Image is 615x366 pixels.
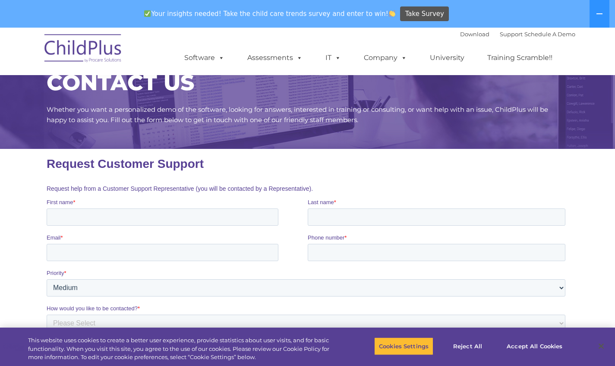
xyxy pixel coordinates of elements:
a: Company [355,49,416,66]
button: Cookies Settings [374,337,433,355]
font: | [460,31,575,38]
span: Whether you want a personalized demo of the software, looking for answers, interested in training... [47,105,548,124]
a: Schedule A Demo [524,31,575,38]
button: Close [592,337,611,356]
span: CONTACT US [47,69,194,96]
a: Assessments [239,49,311,66]
button: Accept All Cookies [502,337,567,355]
a: IT [317,49,350,66]
a: Training Scramble!! [479,49,561,66]
button: Reject All [441,337,495,355]
a: University [421,49,473,66]
a: Download [460,31,489,38]
img: ChildPlus by Procare Solutions [40,28,126,71]
a: Support [500,31,523,38]
a: Software [176,49,233,66]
